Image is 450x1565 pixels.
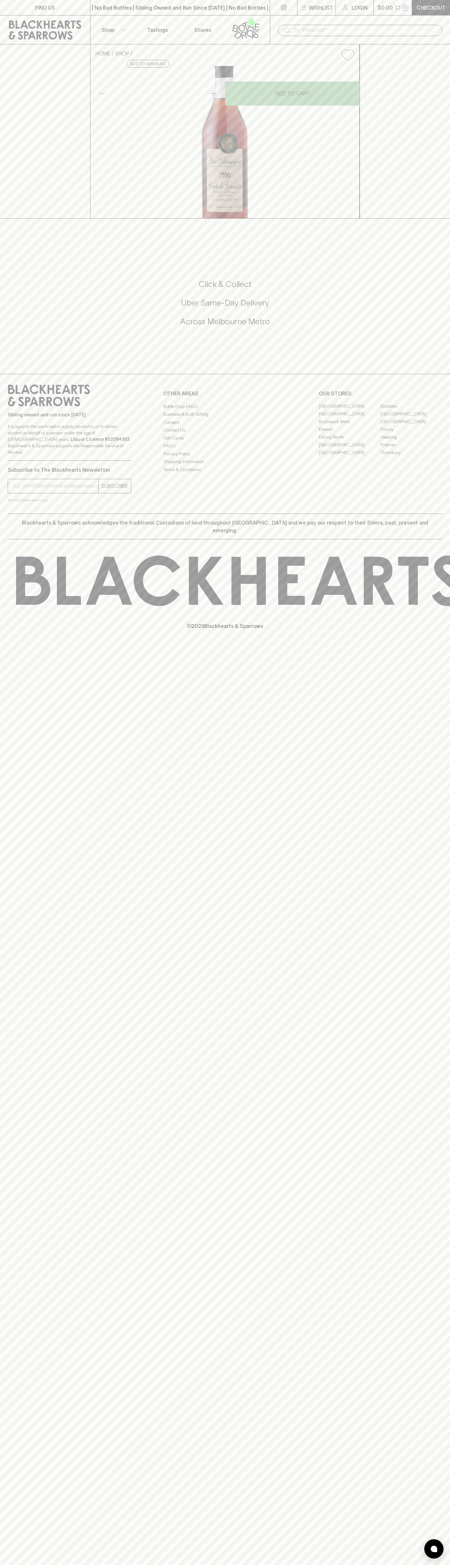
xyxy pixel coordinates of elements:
[163,418,287,426] a: Careers
[163,403,287,410] a: Bottle Drop FAQ's
[163,450,287,458] a: Privacy Policy
[319,410,381,418] a: [GEOGRAPHIC_DATA]
[135,15,180,44] a: Tastings
[90,15,135,44] button: Shop
[319,418,381,426] a: Brunswick West
[13,519,437,534] p: Blackhearts & Sparrows acknowledges the traditional Custodians of land throughout [GEOGRAPHIC_DAT...
[225,81,360,106] button: ADD TO CART
[319,390,442,397] p: OUR STORES
[163,411,287,418] a: Business & Bulk Gifting
[417,4,445,12] p: Checkout
[404,6,406,9] p: 0
[194,26,211,34] p: Stores
[8,423,131,455] p: It is against the law to sell or supply alcohol to, or to obtain alcohol on behalf of a person un...
[13,481,98,491] input: e.g. jane@blackheartsandsparrows.com.au
[180,15,225,44] a: Stores
[35,4,55,12] p: FIND US
[378,4,393,12] p: $0.00
[147,26,168,34] p: Tastings
[163,390,287,397] p: OTHER AREAS
[99,479,131,493] button: SUBSCRIBE
[8,497,131,503] p: We will never spam you
[8,298,442,308] h5: Uber Same-Day Delivery
[8,253,442,361] div: Call to action block
[319,403,381,410] a: [GEOGRAPHIC_DATA]
[381,403,442,410] a: Braddon
[70,437,130,442] strong: Liquor License #32064953
[90,66,359,218] img: 3290.png
[96,51,110,56] a: HOME
[381,433,442,441] a: Geelong
[381,441,442,449] a: Prahran
[8,412,131,418] p: Sibling owned and run since [DATE]
[319,441,381,449] a: [GEOGRAPHIC_DATA]
[163,426,287,434] a: Contact Us
[163,442,287,450] a: FAQ's
[127,60,169,68] button: Add to wishlist
[431,1546,437,1552] img: bubble-icon
[319,433,381,441] a: Fitzroy North
[381,418,442,426] a: [GEOGRAPHIC_DATA]
[163,434,287,442] a: Gift Cards
[163,466,287,473] a: Terms & Conditions
[101,482,128,490] p: SUBSCRIBE
[275,90,310,97] p: ADD TO CART
[339,47,357,63] button: Add to wishlist
[8,466,131,474] p: Subscribe to The Blackhearts Newsletter
[163,458,287,466] a: Shipping Information
[8,279,442,289] h5: Click & Collect
[309,4,333,12] p: Wishlist
[319,449,381,457] a: [GEOGRAPHIC_DATA]
[293,25,437,35] input: Try "Pinot noir"
[381,426,442,433] a: Fitzroy
[381,410,442,418] a: [GEOGRAPHIC_DATA]
[352,4,368,12] p: Login
[102,26,115,34] p: Shop
[115,51,129,56] a: SHOP
[381,449,442,457] a: Thornbury
[319,426,381,433] a: Elwood
[8,316,442,327] h5: Across Melbourne Metro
